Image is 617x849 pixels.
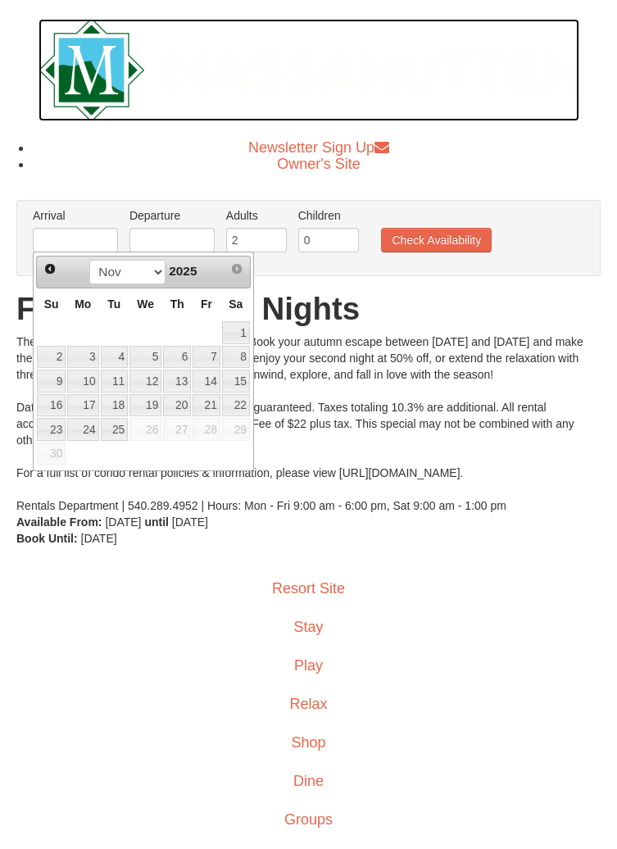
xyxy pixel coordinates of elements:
a: 23 [37,418,66,441]
a: Next [225,258,248,281]
td: available [221,393,251,418]
span: Newsletter Sign Up [248,139,374,156]
td: available [129,393,162,418]
span: Monday [75,297,91,311]
a: Massanutten Resort [39,52,579,83]
td: unAvailable [192,417,221,442]
td: available [192,393,221,418]
a: 16 [37,394,66,417]
td: available [129,345,162,370]
span: Next [230,262,243,275]
a: 10 [67,370,98,393]
td: available [162,393,192,418]
td: available [66,345,99,370]
a: 5 [129,346,161,369]
td: unAvailable [221,417,251,442]
a: 13 [163,370,191,393]
td: available [66,393,99,418]
a: 15 [222,370,250,393]
a: 18 [101,394,129,417]
a: Prev [39,258,61,281]
td: available [192,369,221,393]
td: available [36,417,66,442]
a: 1 [222,321,250,344]
a: 8 [222,346,250,369]
span: 26 [129,418,161,441]
label: Children [298,207,359,224]
span: 27 [163,418,191,441]
label: Adults [226,207,287,224]
td: available [100,345,129,370]
span: Tuesday [107,297,120,311]
td: available [162,369,192,393]
td: available [66,417,99,442]
td: available [129,369,162,393]
td: available [36,369,66,393]
a: 22 [222,394,250,417]
span: [DATE] [105,515,141,529]
td: available [162,345,192,370]
button: Check Availability [381,228,492,252]
div: The longer you stay, the more nights you get! Book your autumn escape between [DATE] and [DATE] a... [16,334,601,514]
td: available [36,393,66,418]
td: available [192,345,221,370]
span: Wednesday [137,297,154,311]
a: 19 [129,394,161,417]
img: Massanutten Resort Logo [39,19,579,121]
span: [DATE] [81,532,117,545]
td: available [100,369,129,393]
a: 9 [37,370,66,393]
a: 4 [101,346,129,369]
span: 29 [222,418,250,441]
td: unAvailable [36,442,66,466]
td: available [36,345,66,370]
a: 7 [193,346,220,369]
td: available [221,320,251,345]
a: 2 [37,346,66,369]
span: [DATE] [172,515,208,529]
td: unAvailable [129,417,162,442]
a: 12 [129,370,161,393]
h1: Falling for More Nights [16,293,601,325]
span: Friday [201,297,212,311]
a: 24 [67,418,98,441]
span: 28 [193,418,220,441]
a: 6 [163,346,191,369]
td: available [100,417,129,442]
span: Prev [43,262,57,275]
a: 21 [193,394,220,417]
a: 25 [101,418,129,441]
td: available [221,369,251,393]
label: Arrival [33,207,118,224]
span: Sunday [44,297,59,311]
strong: Available From: [16,515,102,529]
td: unAvailable [162,417,192,442]
td: available [66,369,99,393]
strong: until [144,515,169,529]
a: 14 [193,370,220,393]
td: available [221,345,251,370]
a: 11 [101,370,129,393]
td: available [100,393,129,418]
span: 2025 [169,264,197,278]
a: Owner's Site [277,156,360,172]
a: 20 [163,394,191,417]
span: Thursday [170,297,184,311]
a: 17 [67,394,98,417]
span: 30 [37,443,66,465]
span: Saturday [229,297,243,311]
strong: Book Until: [16,532,78,545]
a: 3 [67,346,98,369]
a: Newsletter Sign Up [248,139,389,156]
label: Departure [129,207,215,224]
